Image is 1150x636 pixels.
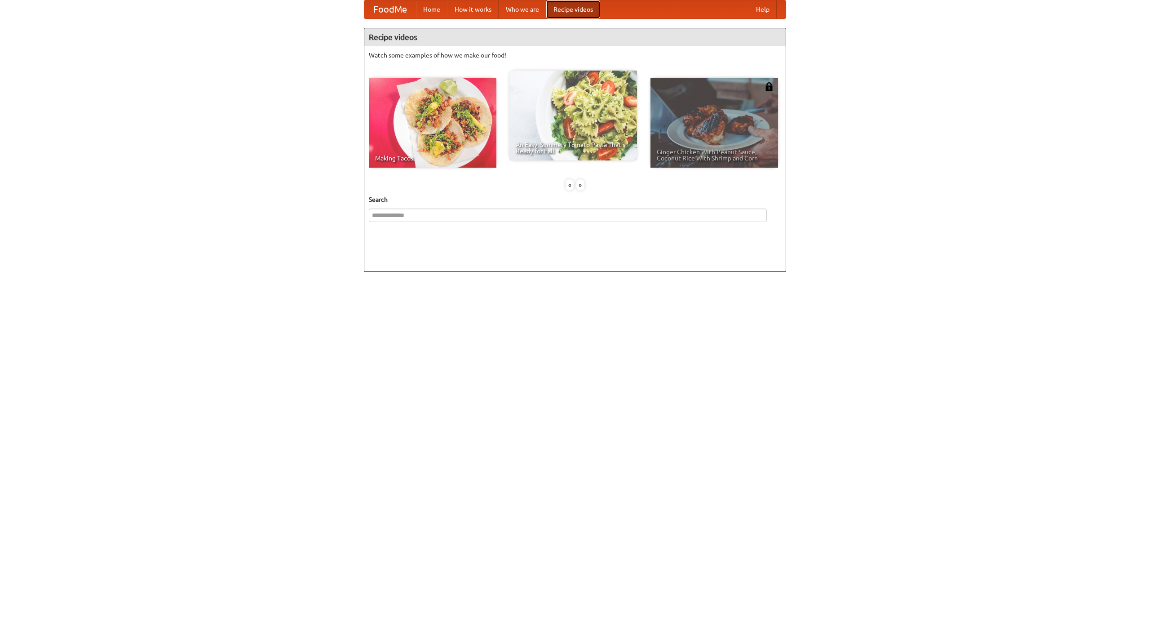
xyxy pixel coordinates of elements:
a: Help [749,0,777,18]
div: » [576,179,584,191]
a: Making Tacos [369,78,496,168]
a: Recipe videos [546,0,600,18]
h5: Search [369,195,781,204]
a: How it works [447,0,499,18]
a: Home [416,0,447,18]
a: Who we are [499,0,546,18]
div: « [566,179,574,191]
p: Watch some examples of how we make our food! [369,51,781,60]
a: FoodMe [364,0,416,18]
h4: Recipe videos [364,28,786,46]
a: An Easy, Summery Tomato Pasta That's Ready for Fall [509,71,637,160]
img: 483408.png [765,82,774,91]
span: Making Tacos [375,155,490,161]
span: An Easy, Summery Tomato Pasta That's Ready for Fall [516,142,631,154]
